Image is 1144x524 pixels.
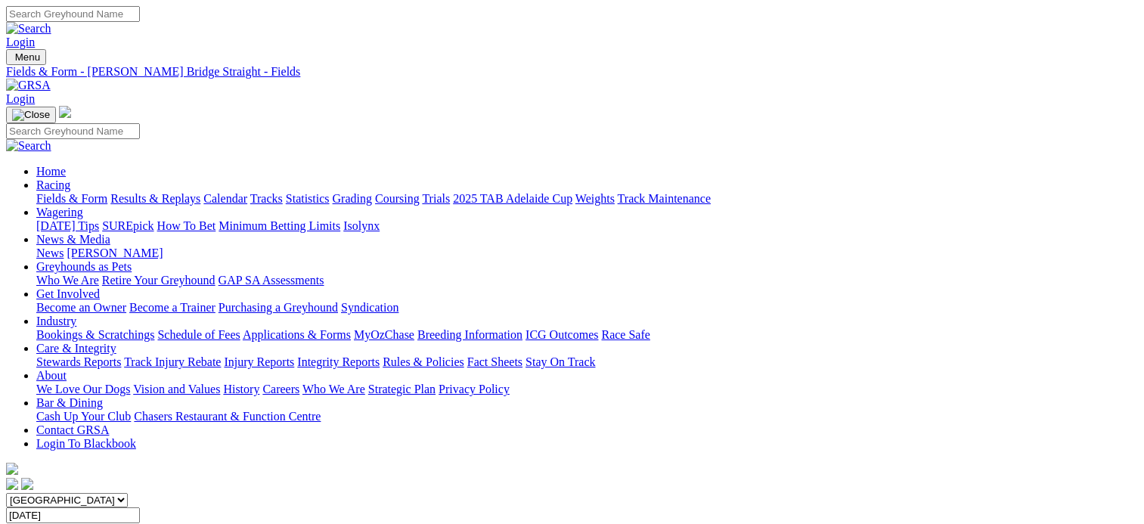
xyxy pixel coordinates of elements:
a: Login To Blackbook [36,437,136,450]
a: Isolynx [343,219,380,232]
a: Integrity Reports [297,355,380,368]
a: Fact Sheets [467,355,522,368]
a: Contact GRSA [36,423,109,436]
a: News [36,246,64,259]
a: Bookings & Scratchings [36,328,154,341]
a: Race Safe [601,328,650,341]
a: Become an Owner [36,301,126,314]
a: Coursing [375,192,420,205]
img: GRSA [6,79,51,92]
a: History [223,383,259,395]
a: [PERSON_NAME] [67,246,163,259]
a: Track Injury Rebate [124,355,221,368]
a: Results & Replays [110,192,200,205]
a: Greyhounds as Pets [36,260,132,273]
div: Racing [36,192,1138,206]
a: Rules & Policies [383,355,464,368]
div: Care & Integrity [36,355,1138,369]
a: About [36,369,67,382]
a: GAP SA Assessments [219,274,324,287]
a: [DATE] Tips [36,219,99,232]
div: Bar & Dining [36,410,1138,423]
a: Retire Your Greyhound [102,274,215,287]
a: Home [36,165,66,178]
div: Wagering [36,219,1138,233]
a: Weights [575,192,615,205]
a: 2025 TAB Adelaide Cup [453,192,572,205]
img: Close [12,109,50,121]
img: twitter.svg [21,478,33,490]
span: Menu [15,51,40,63]
a: Tracks [250,192,283,205]
a: Fields & Form - [PERSON_NAME] Bridge Straight - Fields [6,65,1138,79]
a: Login [6,92,35,105]
a: Syndication [341,301,398,314]
a: Bar & Dining [36,396,103,409]
a: Minimum Betting Limits [219,219,340,232]
a: Track Maintenance [618,192,711,205]
input: Select date [6,507,140,523]
div: About [36,383,1138,396]
img: logo-grsa-white.png [59,106,71,118]
a: Fields & Form [36,192,107,205]
img: Search [6,139,51,153]
a: Breeding Information [417,328,522,341]
img: logo-grsa-white.png [6,463,18,475]
a: Calendar [203,192,247,205]
button: Toggle navigation [6,107,56,123]
a: Purchasing a Greyhound [219,301,338,314]
a: MyOzChase [354,328,414,341]
a: ICG Outcomes [525,328,598,341]
a: We Love Our Dogs [36,383,130,395]
a: Careers [262,383,299,395]
input: Search [6,123,140,139]
a: Stewards Reports [36,355,121,368]
a: Schedule of Fees [157,328,240,341]
a: Login [6,36,35,48]
button: Toggle navigation [6,49,46,65]
a: Racing [36,178,70,191]
a: Industry [36,315,76,327]
div: News & Media [36,246,1138,260]
a: SUREpick [102,219,153,232]
a: Chasers Restaurant & Function Centre [134,410,321,423]
a: Statistics [286,192,330,205]
a: News & Media [36,233,110,246]
div: Industry [36,328,1138,342]
a: Who We Are [302,383,365,395]
a: Stay On Track [525,355,595,368]
a: Privacy Policy [439,383,510,395]
div: Get Involved [36,301,1138,315]
img: Search [6,22,51,36]
a: Cash Up Your Club [36,410,131,423]
input: Search [6,6,140,22]
a: Applications & Forms [243,328,351,341]
a: Care & Integrity [36,342,116,355]
a: Grading [333,192,372,205]
a: Vision and Values [133,383,220,395]
a: Wagering [36,206,83,219]
a: Become a Trainer [129,301,215,314]
a: Trials [422,192,450,205]
a: Strategic Plan [368,383,436,395]
a: How To Bet [157,219,216,232]
a: Injury Reports [224,355,294,368]
a: Who We Are [36,274,99,287]
img: facebook.svg [6,478,18,490]
a: Get Involved [36,287,100,300]
div: Greyhounds as Pets [36,274,1138,287]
